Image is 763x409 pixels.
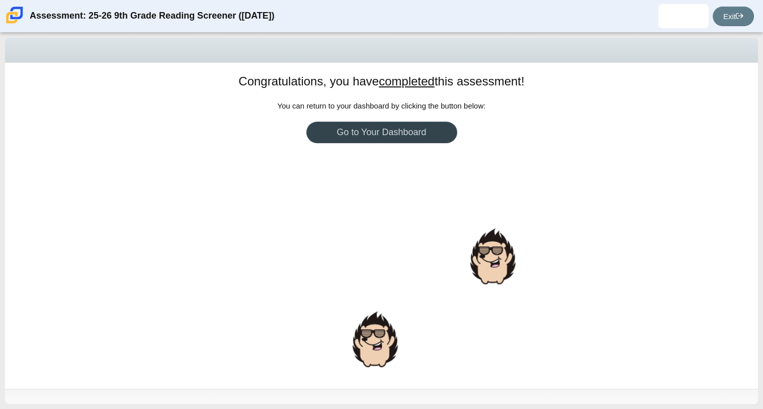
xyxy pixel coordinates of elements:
h1: Congratulations, you have this assessment! [238,73,524,90]
div: Assessment: 25-26 9th Grade Reading Screener ([DATE]) [30,4,275,28]
u: completed [379,74,435,88]
img: hayden.blancopinac.AuEcR0 [675,8,692,24]
a: Go to Your Dashboard [306,122,457,143]
a: Exit [713,7,754,26]
img: Carmen School of Science & Technology [4,5,25,26]
a: Carmen School of Science & Technology [4,19,25,27]
span: You can return to your dashboard by clicking the button below: [278,101,486,110]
